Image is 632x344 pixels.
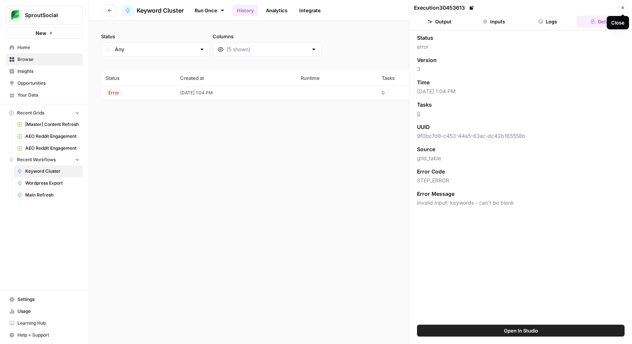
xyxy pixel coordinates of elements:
[17,110,44,116] span: Recent Grids
[6,6,83,25] button: Workspace: SproutSocial
[101,70,176,86] th: Status
[6,77,83,89] a: Opportunities
[414,4,475,12] div: Execution 30453613
[417,199,625,207] span: Invalid Input: keywords - can't be blank
[417,168,445,175] span: Error Code
[522,16,574,27] button: Logs
[17,92,79,98] span: Your Data
[105,90,122,96] div: Error
[6,305,83,317] a: Usage
[17,332,79,338] span: Help + Support
[295,4,325,16] a: Integrate
[6,42,83,53] a: Home
[6,27,83,39] button: New
[417,56,437,64] span: Version
[25,180,79,186] span: Wordpress Export
[468,16,519,27] button: Inputs
[14,165,83,177] a: Keyword Cluster
[17,80,79,87] span: Opportunities
[414,16,465,27] button: Output
[417,123,430,131] span: UUID
[213,33,322,40] label: Columns
[17,320,79,327] span: Learning Hub
[417,110,420,117] a: 0
[176,70,297,86] th: Created at
[417,88,625,95] span: [DATE] 1:04 PM
[417,325,625,337] button: Open In Studio
[14,119,83,130] a: [Master] Content Refresh
[417,132,625,140] span: 9f0bc7d8-c453-44a5-83ac-dc42b165558b
[14,130,83,142] a: AEO Reddit Engagement
[17,308,79,315] span: Usage
[417,101,432,108] span: Tasks
[6,293,83,305] a: Settings
[417,146,435,153] span: Source
[101,56,620,70] span: (1 records)
[417,177,625,184] span: STEP_ERROR
[25,12,70,19] span: SproutSocial
[261,4,292,16] a: Analytics
[417,190,455,198] span: Error Message
[296,70,377,86] th: Runtime
[17,44,79,51] span: Home
[17,56,79,63] span: Browse
[137,6,184,15] span: Keyword Cluster
[6,53,83,65] a: Browse
[6,317,83,329] a: Learning Hub
[14,189,83,201] a: Main Refresh
[101,33,210,40] label: Status
[9,9,22,22] img: SproutSocial Logo
[6,154,83,165] button: Recent Workflows
[417,34,433,42] span: Status
[576,16,628,27] button: Details
[14,177,83,189] a: Wordpress Export
[227,46,308,53] input: (5 shown)
[25,133,79,140] span: AEO Reddit Engagement
[17,68,79,75] span: Insights
[417,155,625,162] span: grid_table
[25,121,79,128] span: [Master] Content Refresh
[232,4,258,16] a: History
[417,79,430,86] span: Time
[6,329,83,341] button: Help + Support
[115,46,196,53] input: Any
[17,296,79,303] span: Settings
[611,19,625,26] div: Close
[17,156,56,163] span: Recent Workflows
[25,192,79,198] span: Main Refresh
[176,86,297,100] td: [DATE] 1:04 PM
[25,168,79,175] span: Keyword Cluster
[417,65,625,73] span: 3
[6,89,83,101] a: Your Data
[14,142,83,154] a: AEO Reddit Engagement
[377,70,441,86] th: Tasks
[504,327,538,334] span: Open In Studio
[377,86,441,100] td: 0
[6,107,83,119] button: Recent Grids
[25,145,79,152] span: AEO Reddit Engagement
[122,4,184,16] a: Keyword Cluster
[190,4,229,17] a: Run Once
[6,65,83,77] a: Insights
[36,29,46,37] span: New
[417,43,625,51] span: error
